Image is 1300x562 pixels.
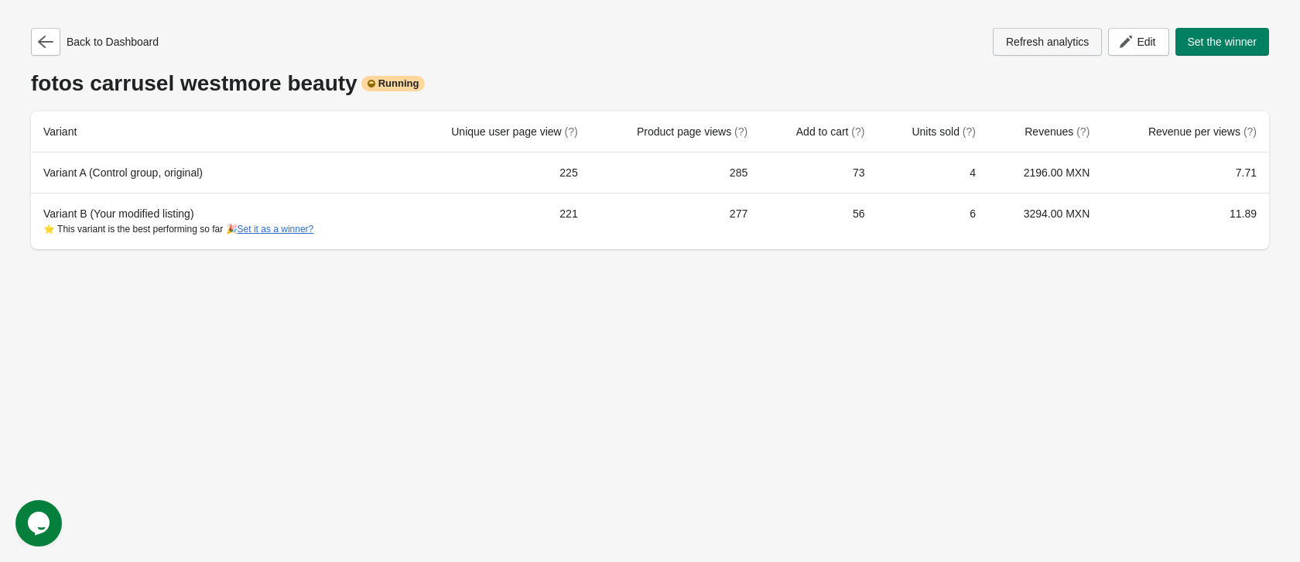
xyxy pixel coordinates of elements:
td: 225 [401,152,590,193]
div: Variant A (Control group, original) [43,165,388,180]
div: Variant B (Your modified listing) [43,206,388,237]
td: 3294.00 MXN [988,193,1102,249]
th: Variant [31,111,401,152]
button: Set the winner [1175,28,1270,56]
span: (?) [851,125,864,138]
span: Unique user page view [451,125,577,138]
div: Back to Dashboard [31,28,159,56]
td: 6 [877,193,987,249]
span: Product page views [637,125,747,138]
td: 285 [590,152,761,193]
span: Set the winner [1188,36,1257,48]
span: Revenue per views [1148,125,1257,138]
td: 221 [401,193,590,249]
span: Edit [1137,36,1155,48]
span: (?) [963,125,976,138]
span: Refresh analytics [1006,36,1089,48]
td: 56 [760,193,877,249]
div: ⭐ This variant is the best performing so far 🎉 [43,221,388,237]
td: 73 [760,152,877,193]
td: 277 [590,193,761,249]
span: (?) [734,125,747,138]
button: Edit [1108,28,1168,56]
td: 2196.00 MXN [988,152,1102,193]
span: (?) [565,125,578,138]
div: Running [361,76,426,91]
div: fotos carrusel westmore beauty [31,71,1269,96]
td: 11.89 [1102,193,1269,249]
iframe: chat widget [15,500,65,547]
span: Units sold [912,125,975,138]
button: Refresh analytics [993,28,1102,56]
td: 7.71 [1102,152,1269,193]
span: (?) [1244,125,1257,138]
span: (?) [1076,125,1090,138]
td: 4 [877,152,987,193]
button: Set it as a winner? [238,224,314,235]
span: Revenues [1025,125,1090,138]
span: Add to cart [796,125,865,138]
